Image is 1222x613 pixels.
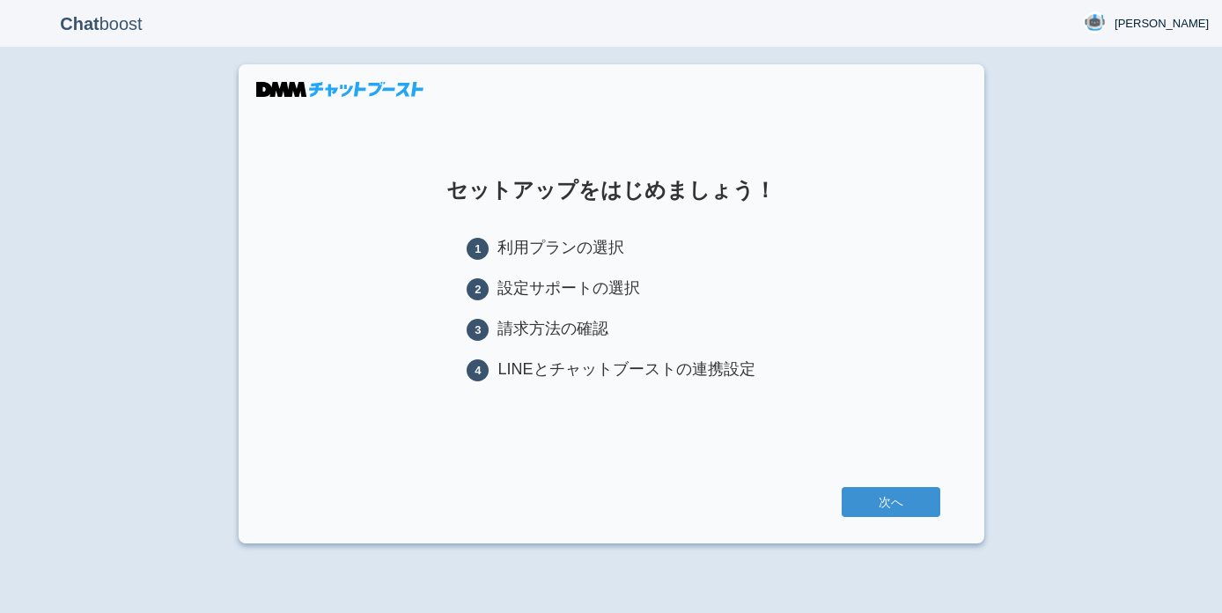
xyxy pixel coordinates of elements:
img: DMMチャットブースト [256,82,423,97]
h1: セットアップをはじめましょう！ [283,179,940,202]
span: 3 [467,319,489,341]
li: 利用プランの選択 [467,237,755,260]
p: boost [13,2,189,46]
li: 請求方法の確認 [467,318,755,341]
b: Chat [60,14,99,33]
span: 1 [467,238,489,260]
span: 2 [467,278,489,300]
a: 次へ [842,487,940,517]
img: User Image [1084,11,1106,33]
li: 設定サポートの選択 [467,277,755,300]
li: LINEとチャットブーストの連携設定 [467,358,755,381]
span: [PERSON_NAME] [1115,15,1209,33]
span: 4 [467,359,489,381]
